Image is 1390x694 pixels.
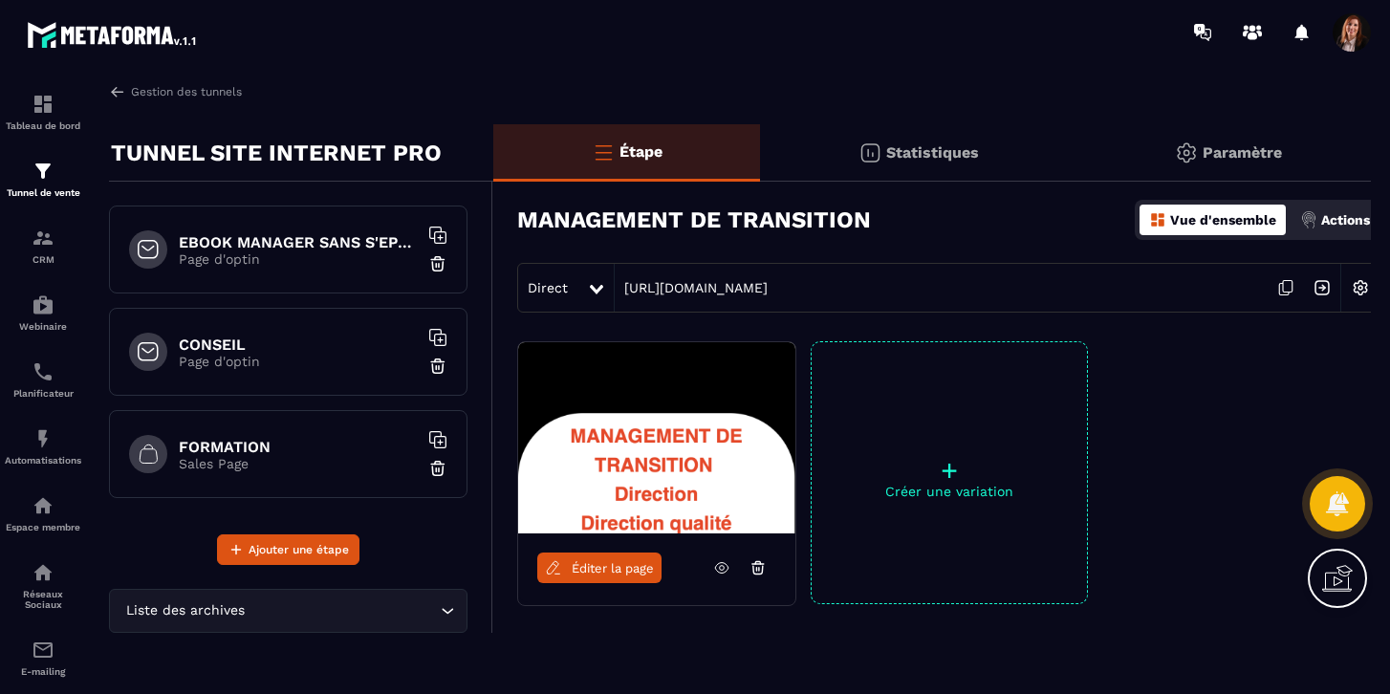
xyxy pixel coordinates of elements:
p: Tunnel de vente [5,187,81,198]
p: Statistiques [886,143,979,162]
a: formationformationTableau de bord [5,78,81,145]
img: trash [428,459,447,478]
img: image [518,342,795,533]
span: Liste des archives [121,600,249,621]
a: social-networksocial-networkRéseaux Sociaux [5,547,81,624]
img: formation [32,160,54,183]
input: Search for option [249,600,436,621]
span: Éditer la page [572,561,654,575]
p: Étape [619,142,662,161]
img: logo [27,17,199,52]
img: trash [428,357,447,376]
p: Automatisations [5,455,81,466]
button: Ajouter une étape [217,534,359,565]
img: automations [32,427,54,450]
p: Paramètre [1203,143,1282,162]
a: automationsautomationsWebinaire [5,279,81,346]
img: setting-gr.5f69749f.svg [1175,141,1198,164]
a: formationformationCRM [5,212,81,279]
h6: EBOOK MANAGER SANS S'EPUISER OFFERT [179,233,418,251]
a: schedulerschedulerPlanificateur [5,346,81,413]
p: CRM [5,254,81,265]
span: Direct [528,280,568,295]
p: Webinaire [5,321,81,332]
img: trash [428,254,447,273]
a: formationformationTunnel de vente [5,145,81,212]
img: dashboard-orange.40269519.svg [1149,211,1166,228]
img: bars-o.4a397970.svg [592,141,615,163]
p: Sales Page [179,456,418,471]
img: stats.20deebd0.svg [858,141,881,164]
p: Page d'optin [179,354,418,369]
img: email [32,639,54,661]
img: social-network [32,561,54,584]
h6: CONSEIL [179,336,418,354]
h6: FORMATION [179,438,418,456]
img: setting-w.858f3a88.svg [1342,270,1379,306]
img: formation [32,227,54,249]
p: Actions [1321,212,1370,228]
p: Tableau de bord [5,120,81,131]
img: automations [32,494,54,517]
img: formation [32,93,54,116]
p: Planificateur [5,388,81,399]
img: scheduler [32,360,54,383]
img: arrow-next.bcc2205e.svg [1304,270,1340,306]
a: emailemailE-mailing [5,624,81,691]
p: + [812,457,1087,484]
h3: MANAGEMENT DE TRANSITION [517,206,871,233]
p: Vue d'ensemble [1170,212,1276,228]
p: Page d'optin [179,251,418,267]
span: Ajouter une étape [249,540,349,559]
div: Search for option [109,589,467,633]
img: automations [32,293,54,316]
a: automationsautomationsAutomatisations [5,413,81,480]
p: Réseaux Sociaux [5,589,81,610]
a: Gestion des tunnels [109,83,242,100]
p: TUNNEL SITE INTERNET PRO [111,134,442,172]
a: Éditer la page [537,553,662,583]
p: E-mailing [5,666,81,677]
p: Créer une variation [812,484,1087,499]
p: Espace membre [5,522,81,532]
img: arrow [109,83,126,100]
img: actions.d6e523a2.png [1300,211,1317,228]
a: automationsautomationsEspace membre [5,480,81,547]
a: [URL][DOMAIN_NAME] [615,280,768,295]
